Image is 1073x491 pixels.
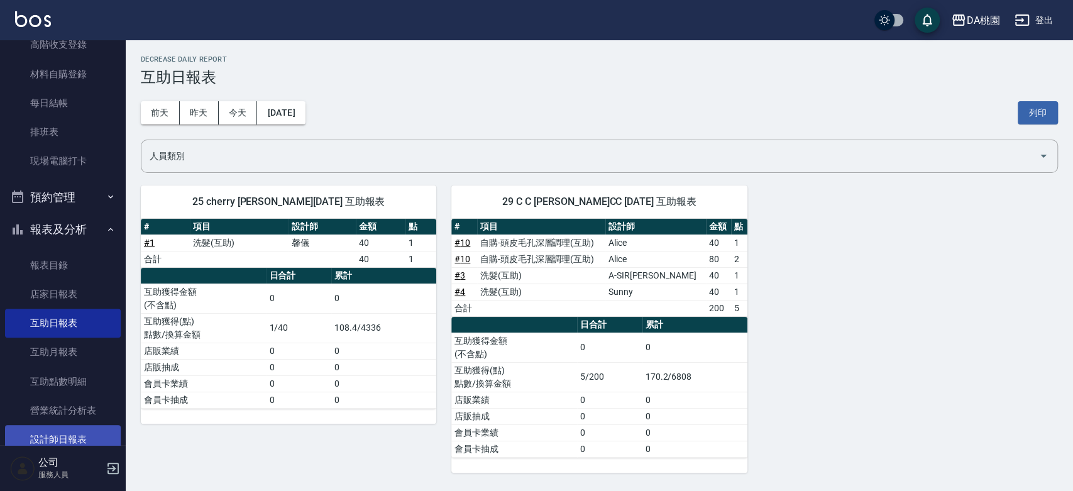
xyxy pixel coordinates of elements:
td: 0 [577,424,642,441]
td: 會員卡抽成 [451,441,576,457]
td: 1 [731,284,747,300]
th: 累計 [642,317,747,333]
td: 洗髮(互助) [477,284,605,300]
h3: 互助日報表 [141,69,1058,86]
td: 0 [642,424,747,441]
td: 店販業績 [141,343,266,359]
h2: Decrease Daily Report [141,55,1058,63]
a: 報表目錄 [5,251,121,280]
th: 點 [405,219,437,235]
button: save [915,8,940,33]
th: # [141,219,190,235]
th: 金額 [356,219,405,235]
td: 0 [266,359,331,375]
td: 會員卡業績 [141,375,266,392]
td: 洗髮(互助) [477,267,605,284]
td: 1 [731,267,747,284]
td: 合計 [141,251,190,267]
td: 合計 [451,300,476,316]
th: 設計師 [289,219,356,235]
td: 0 [266,375,331,392]
th: 金額 [706,219,731,235]
td: 馨儀 [289,234,356,251]
td: 0 [577,441,642,457]
td: 洗髮(互助) [190,234,289,251]
button: DA桃園 [946,8,1004,33]
td: 自購-頭皮毛孔深層調理(互助) [477,234,605,251]
a: 互助日報表 [5,309,121,338]
td: 互助獲得(點) 點數/換算金額 [451,362,576,392]
td: Alice [605,251,706,267]
td: 1 [405,234,437,251]
td: 自購-頭皮毛孔深層調理(互助) [477,251,605,267]
th: 點 [731,219,747,235]
td: 0 [331,359,436,375]
a: 營業統計分析表 [5,396,121,425]
a: 排班表 [5,118,121,146]
td: 1 [405,251,437,267]
td: 0 [331,284,436,313]
a: 互助月報表 [5,338,121,367]
td: 會員卡業績 [451,424,576,441]
button: 昨天 [180,101,219,124]
a: #10 [454,238,470,248]
h5: 公司 [38,456,102,469]
td: 會員卡抽成 [141,392,266,408]
button: 預約管理 [5,181,121,214]
button: 今天 [219,101,258,124]
button: 登出 [1010,9,1058,32]
td: 0 [266,343,331,359]
span: 29 C C [PERSON_NAME]CC [DATE] 互助報表 [466,196,732,208]
div: DA桃園 [966,13,999,28]
td: 0 [331,343,436,359]
p: 服務人員 [38,469,102,480]
th: 設計師 [605,219,706,235]
a: 高階收支登錄 [5,30,121,59]
td: 店販業績 [451,392,576,408]
td: A-SIR[PERSON_NAME] [605,267,706,284]
td: 0 [642,392,747,408]
button: Open [1033,146,1054,166]
td: 0 [331,375,436,392]
td: 40 [356,234,405,251]
td: 0 [266,392,331,408]
th: 日合計 [577,317,642,333]
input: 人員名稱 [146,145,1033,167]
td: Alice [605,234,706,251]
td: 0 [577,333,642,362]
td: 0 [642,408,747,424]
td: 1 [731,234,747,251]
td: 0 [577,408,642,424]
th: 項目 [477,219,605,235]
a: #3 [454,270,465,280]
td: 40 [356,251,405,267]
td: 互助獲得(點) 點數/換算金額 [141,313,266,343]
table: a dense table [451,317,747,458]
td: 0 [577,392,642,408]
td: 108.4/4336 [331,313,436,343]
th: 日合計 [266,268,331,284]
td: 1/40 [266,313,331,343]
button: 列印 [1018,101,1058,124]
td: 40 [706,234,731,251]
td: 5 [731,300,747,316]
td: 0 [331,392,436,408]
a: #4 [454,287,465,297]
td: 2 [731,251,747,267]
td: Sunny [605,284,706,300]
table: a dense table [141,219,436,268]
a: 設計師日報表 [5,425,121,454]
td: 互助獲得金額 (不含點) [451,333,576,362]
span: 25 cherry [PERSON_NAME][DATE] 互助報表 [156,196,421,208]
td: 店販抽成 [451,408,576,424]
img: Logo [15,11,51,27]
a: 店家日報表 [5,280,121,309]
table: a dense table [451,219,747,317]
button: 前天 [141,101,180,124]
td: 店販抽成 [141,359,266,375]
table: a dense table [141,268,436,409]
a: 互助點數明細 [5,367,121,396]
td: 0 [642,333,747,362]
img: Person [10,456,35,481]
th: 項目 [190,219,289,235]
